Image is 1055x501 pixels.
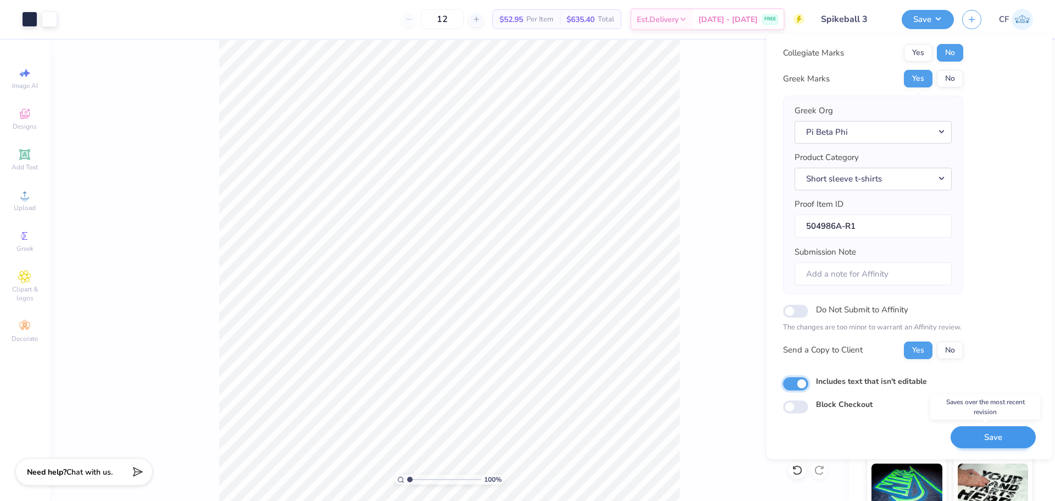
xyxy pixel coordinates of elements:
span: Per Item [526,14,553,25]
span: CF [999,13,1009,26]
span: Clipart & logos [5,285,44,302]
span: Total [598,14,614,25]
span: Est. Delivery [637,14,679,25]
input: Untitled Design [813,8,893,30]
span: Chat with us. [66,467,113,477]
label: Includes text that isn't editable [816,376,927,387]
button: Save [951,426,1036,449]
button: No [937,342,963,359]
label: Greek Org [795,104,833,117]
button: Pi Beta Phi [795,121,952,144]
div: Collegiate Marks [783,47,844,59]
label: Do Not Submit to Affinity [816,302,908,317]
label: Product Category [795,151,859,164]
span: Greek [16,244,34,253]
button: No [937,44,963,62]
span: [DATE] - [DATE] [698,14,758,25]
a: CF [999,9,1033,30]
label: Block Checkout [816,399,873,410]
span: $635.40 [567,14,595,25]
span: Designs [13,122,37,131]
span: Upload [14,203,36,212]
span: Add Text [12,163,38,172]
span: 100 % [484,475,502,485]
span: Image AI [12,81,38,90]
div: Greek Marks [783,73,830,85]
button: No [937,70,963,87]
strong: Need help? [27,467,66,477]
p: The changes are too minor to warrant an Affinity review. [783,322,963,333]
button: Short sleeve t-shirts [795,168,952,190]
button: Yes [904,44,932,62]
div: Send a Copy to Client [783,344,863,356]
div: Saves over the most recent revision [930,394,1040,420]
button: Yes [904,70,932,87]
span: FREE [764,15,776,23]
img: Cholo Fernandez [1012,9,1033,30]
input: Add a note for Affinity [795,262,952,286]
button: Save [902,10,954,29]
button: Yes [904,342,932,359]
label: Submission Note [795,246,856,258]
input: – – [421,9,464,29]
label: Proof Item ID [795,198,843,211]
span: $52.95 [499,14,523,25]
span: Decorate [12,334,38,343]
